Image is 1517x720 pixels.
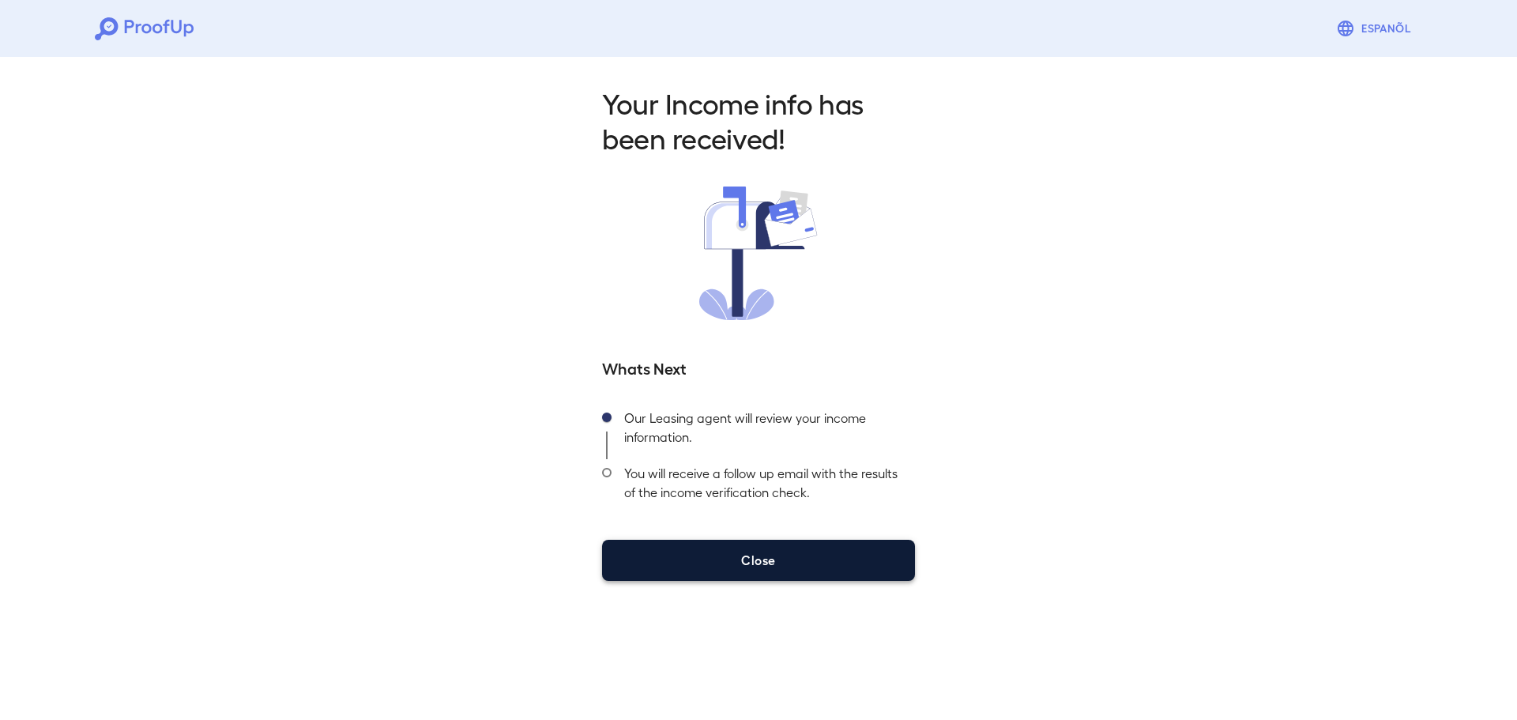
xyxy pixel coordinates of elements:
button: Close [602,540,915,581]
h2: Your Income info has been received! [602,85,915,155]
img: received.svg [699,187,818,320]
div: Our Leasing agent will review your income information. [612,404,915,459]
div: You will receive a follow up email with the results of the income verification check. [612,459,915,515]
button: Espanõl [1330,13,1422,44]
h5: Whats Next [602,356,915,379]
